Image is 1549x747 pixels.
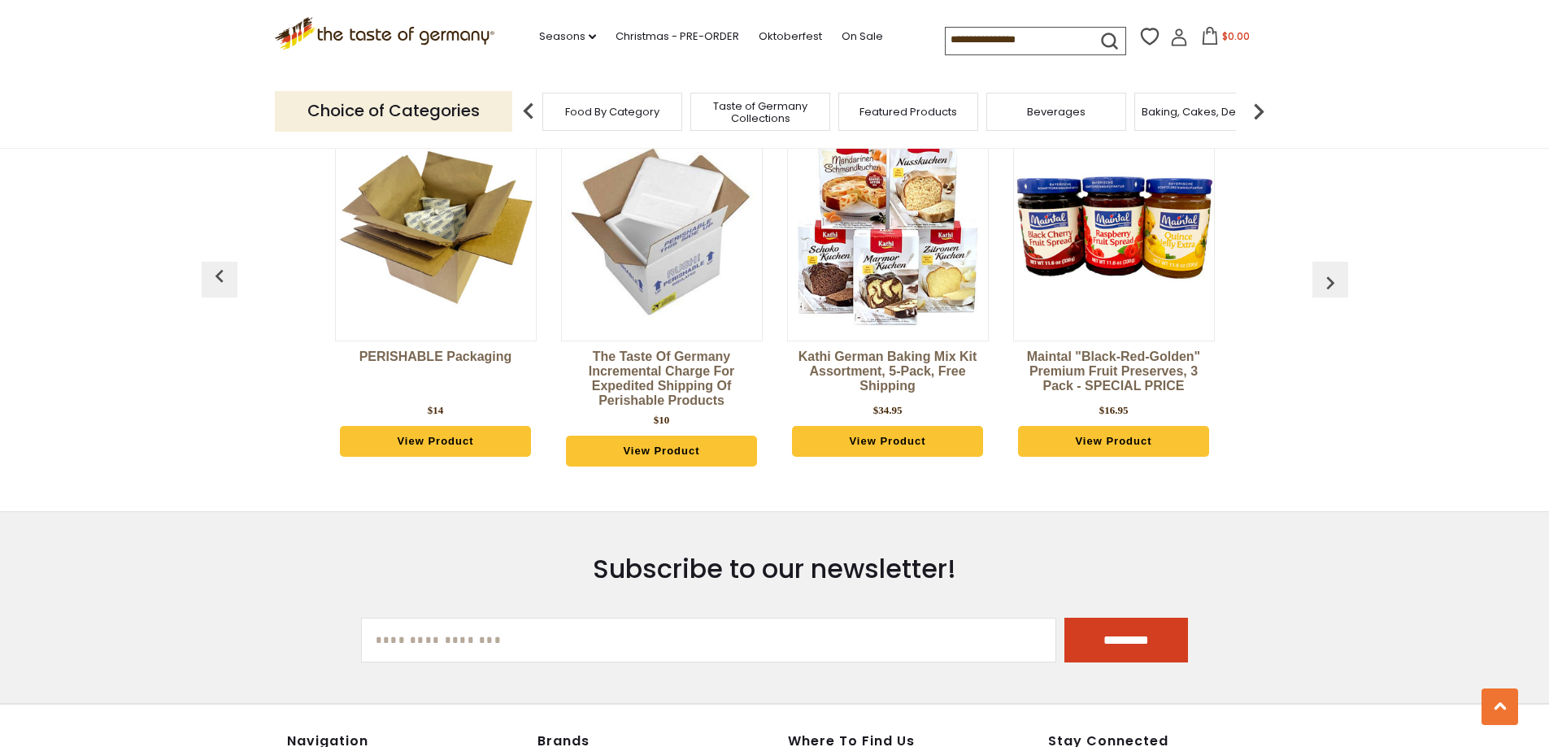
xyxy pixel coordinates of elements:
[1027,106,1086,118] a: Beverages
[1191,27,1260,51] button: $0.00
[539,28,596,46] a: Seasons
[566,436,758,467] a: View Product
[336,128,536,328] img: PERISHABLE Packaging
[842,28,883,46] a: On Sale
[1222,29,1250,43] span: $0.00
[792,426,984,457] a: View Product
[428,402,444,419] div: $14
[654,412,670,428] div: $10
[340,426,532,457] a: View Product
[207,263,233,289] img: previous arrow
[335,350,537,398] a: PERISHABLE Packaging
[1142,106,1268,118] a: Baking, Cakes, Desserts
[695,100,825,124] a: Taste of Germany Collections
[873,402,903,419] div: $34.95
[788,128,988,328] img: Kathi German Baking Mix Kit Assortment, 5-pack, Free Shipping
[1317,270,1343,296] img: previous arrow
[1014,128,1214,328] img: Maintal
[361,553,1189,585] h3: Subscribe to our newsletter!
[565,106,659,118] a: Food By Category
[512,95,545,128] img: previous arrow
[562,128,762,328] img: The Taste of Germany Incremental Charge for Expedited Shipping of Perishable Products
[1242,95,1275,128] img: next arrow
[787,350,989,398] a: Kathi German Baking Mix Kit Assortment, 5-pack, Free Shipping
[561,350,763,408] a: The Taste of Germany Incremental Charge for Expedited Shipping of Perishable Products
[275,91,512,131] p: Choice of Categories
[1018,426,1210,457] a: View Product
[759,28,822,46] a: Oktoberfest
[859,106,957,118] a: Featured Products
[616,28,739,46] a: Christmas - PRE-ORDER
[1013,350,1215,398] a: Maintal "Black-Red-Golden" Premium Fruit Preserves, 3 pack - SPECIAL PRICE
[1099,402,1129,419] div: $16.95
